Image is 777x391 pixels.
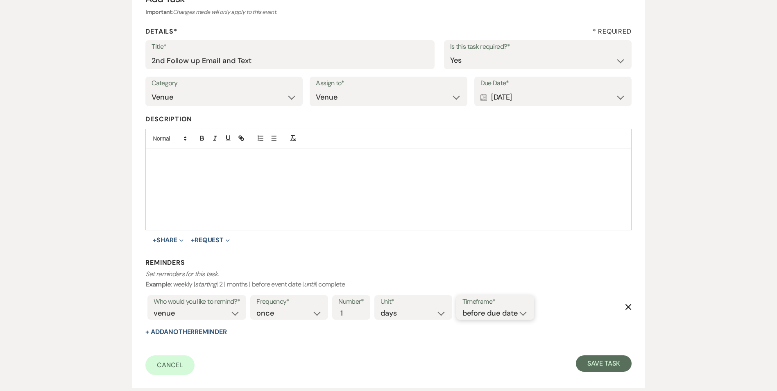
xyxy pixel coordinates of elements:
p: : weekly | | 2 | months | before event date | | complete [145,269,631,290]
label: Category [152,77,297,89]
b: Important [145,8,172,16]
label: Is this task required?* [450,41,625,53]
i: starting [195,280,216,289]
label: Unit* [381,296,446,308]
label: Frequency* [256,296,322,308]
button: Save Task [576,355,631,372]
label: Description [145,114,631,125]
label: Who would you like to remind?* [154,296,240,308]
label: Number* [338,296,364,308]
label: Due Date* [480,77,625,89]
h6: : [145,8,631,16]
span: + [153,237,156,243]
b: Example [145,280,171,289]
h4: * Required [593,27,632,36]
b: Details* [145,27,177,36]
label: Title* [152,41,428,53]
button: Request [191,237,230,243]
button: Share [153,237,183,243]
i: until [304,280,316,289]
span: + [191,237,195,243]
button: + AddAnotherReminder [145,329,227,335]
h3: Reminders [145,258,631,267]
i: Changes made will only apply to this event. [173,8,276,16]
div: [DATE] [480,89,625,105]
i: Set reminders for this task. [145,270,218,278]
label: Timeframe* [462,296,528,308]
a: Cancel [145,355,195,375]
label: Assign to* [316,77,461,89]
